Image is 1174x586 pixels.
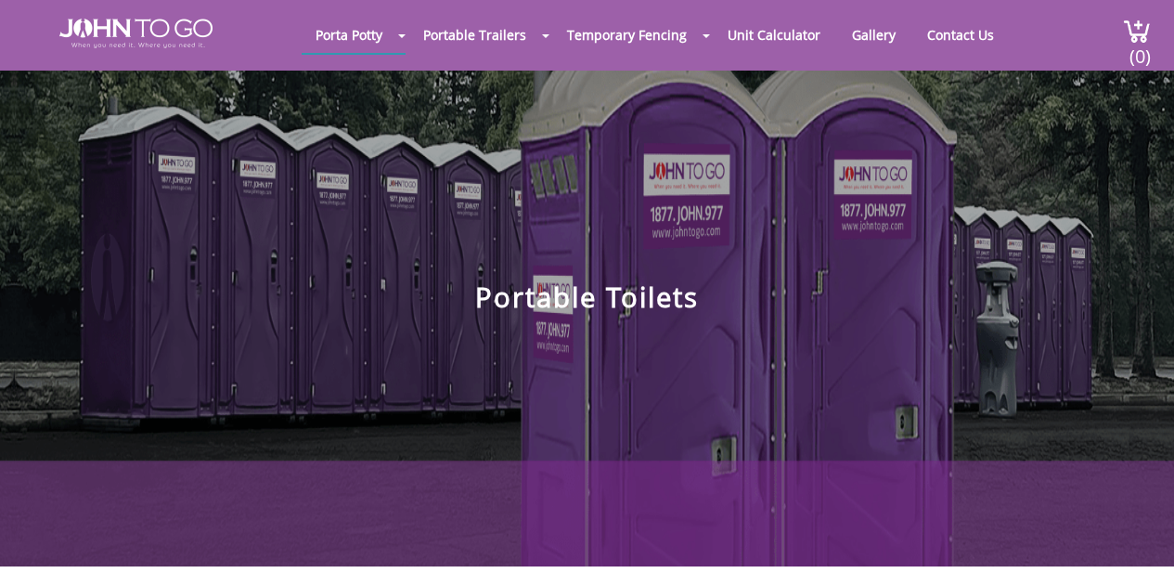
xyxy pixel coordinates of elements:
button: Live Chat [1100,512,1174,586]
img: cart a [1123,19,1151,44]
a: Porta Potty [302,17,396,53]
a: Temporary Fencing [553,17,701,53]
img: JOHN to go [59,19,213,48]
a: Portable Trailers [409,17,540,53]
a: Unit Calculator [714,17,834,53]
span: (0) [1129,29,1151,69]
a: Contact Us [913,17,1008,53]
a: Gallery [838,17,910,53]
